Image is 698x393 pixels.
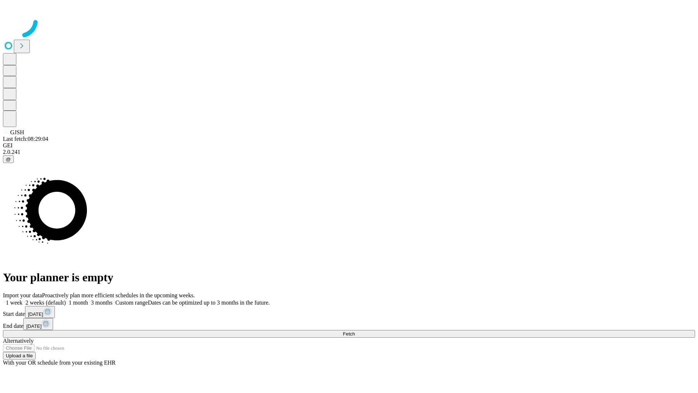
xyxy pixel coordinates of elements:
[6,299,23,306] span: 1 week
[3,318,695,330] div: End date
[26,323,41,329] span: [DATE]
[42,292,195,298] span: Proactively plan more efficient schedules in the upcoming weeks.
[69,299,88,306] span: 1 month
[6,156,11,162] span: @
[10,129,24,135] span: GJSH
[3,330,695,338] button: Fetch
[3,142,695,149] div: GEI
[3,352,36,360] button: Upload a file
[23,318,53,330] button: [DATE]
[28,311,43,317] span: [DATE]
[148,299,270,306] span: Dates can be optimized up to 3 months in the future.
[115,299,148,306] span: Custom range
[3,360,116,366] span: With your OR schedule from your existing EHR
[91,299,112,306] span: 3 months
[3,136,48,142] span: Last fetch: 08:29:04
[3,292,42,298] span: Import your data
[3,306,695,318] div: Start date
[3,271,695,284] h1: Your planner is empty
[3,149,695,155] div: 2.0.241
[343,331,355,337] span: Fetch
[3,155,14,163] button: @
[25,299,66,306] span: 2 weeks (default)
[3,338,33,344] span: Alternatively
[25,306,55,318] button: [DATE]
